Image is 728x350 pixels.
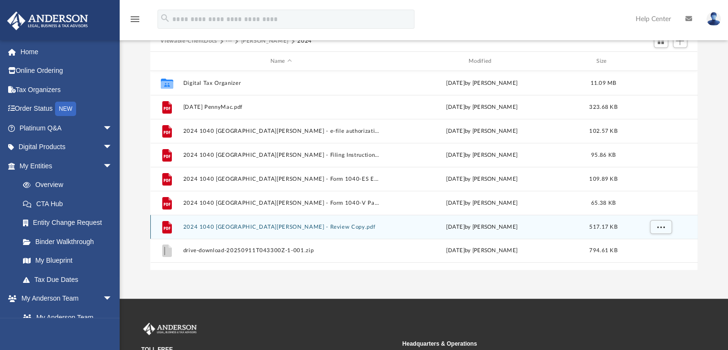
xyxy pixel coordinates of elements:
[103,289,122,309] span: arrow_drop_down
[297,37,312,46] button: 2024
[13,308,117,327] a: My Anderson Team
[183,248,379,254] button: drive-download-20250911T043300Z-1-001.zip
[183,104,379,110] button: [DATE] PennyMac.pdf
[589,176,617,182] span: 109.89 KB
[654,35,668,48] button: Switch to Grid View
[589,105,617,110] span: 323.68 KB
[13,194,127,213] a: CTA Hub
[591,200,615,206] span: 65.38 KB
[13,251,122,270] a: My Blueprint
[7,118,127,138] a: Platinum Q&Aarrow_drop_down
[627,57,694,66] div: id
[673,35,687,48] button: Add
[183,176,379,182] button: 2024 1040 [GEOGRAPHIC_DATA][PERSON_NAME] - Form 1040-ES Estimated Tax Payment.pdf
[383,223,580,232] div: [DATE] by [PERSON_NAME]
[103,138,122,157] span: arrow_drop_down
[183,152,379,158] button: 2024 1040 [GEOGRAPHIC_DATA][PERSON_NAME] - Filing Instructions.pdf
[183,224,379,230] button: 2024 1040 [GEOGRAPHIC_DATA][PERSON_NAME] - Review Copy.pdf
[13,270,127,289] a: Tax Due Dates
[402,339,656,348] small: Headquarters & Operations
[584,57,622,66] div: Size
[383,103,580,112] div: [DATE] by [PERSON_NAME]
[383,79,580,88] div: [DATE] by [PERSON_NAME]
[589,248,617,254] span: 794.61 KB
[103,156,122,176] span: arrow_drop_down
[650,220,672,234] button: More options
[7,99,127,119] a: Order StatusNEW
[150,71,698,269] div: grid
[13,232,127,251] a: Binder Walkthrough
[706,12,721,26] img: User Pic
[129,13,141,25] i: menu
[589,224,617,230] span: 517.17 KB
[141,323,199,335] img: Anderson Advisors Platinum Portal
[7,289,122,308] a: My Anderson Teamarrow_drop_down
[590,81,616,86] span: 11.09 MB
[383,151,580,160] div: [DATE] by [PERSON_NAME]
[103,118,122,138] span: arrow_drop_down
[383,247,580,256] div: [DATE] by [PERSON_NAME]
[183,80,379,86] button: Digital Tax Organizer
[160,37,217,46] button: Viewable-ClientDocs
[383,57,580,66] div: Modified
[129,18,141,25] a: menu
[7,156,127,175] a: My Entitiesarrow_drop_down
[4,12,91,30] img: Anderson Advisors Platinum Portal
[7,80,127,99] a: Tax Organizers
[7,138,127,157] a: Digital Productsarrow_drop_down
[7,61,127,81] a: Online Ordering
[154,57,178,66] div: id
[383,175,580,184] div: [DATE] by [PERSON_NAME]
[241,37,288,46] button: [PERSON_NAME]
[55,102,76,116] div: NEW
[7,42,127,61] a: Home
[589,128,617,134] span: 102.57 KB
[383,199,580,208] div: [DATE] by [PERSON_NAME]
[226,37,232,46] button: ···
[383,127,580,136] div: [DATE] by [PERSON_NAME]
[13,213,127,233] a: Entity Change Request
[160,13,170,23] i: search
[13,175,127,195] a: Overview
[183,128,379,134] button: 2024 1040 [GEOGRAPHIC_DATA][PERSON_NAME] - e-file authorization - please sign.pdf
[183,200,379,206] button: 2024 1040 [GEOGRAPHIC_DATA][PERSON_NAME] - Form 1040-V Payment Voucher.pdf
[182,57,379,66] div: Name
[591,152,615,158] span: 95.86 KB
